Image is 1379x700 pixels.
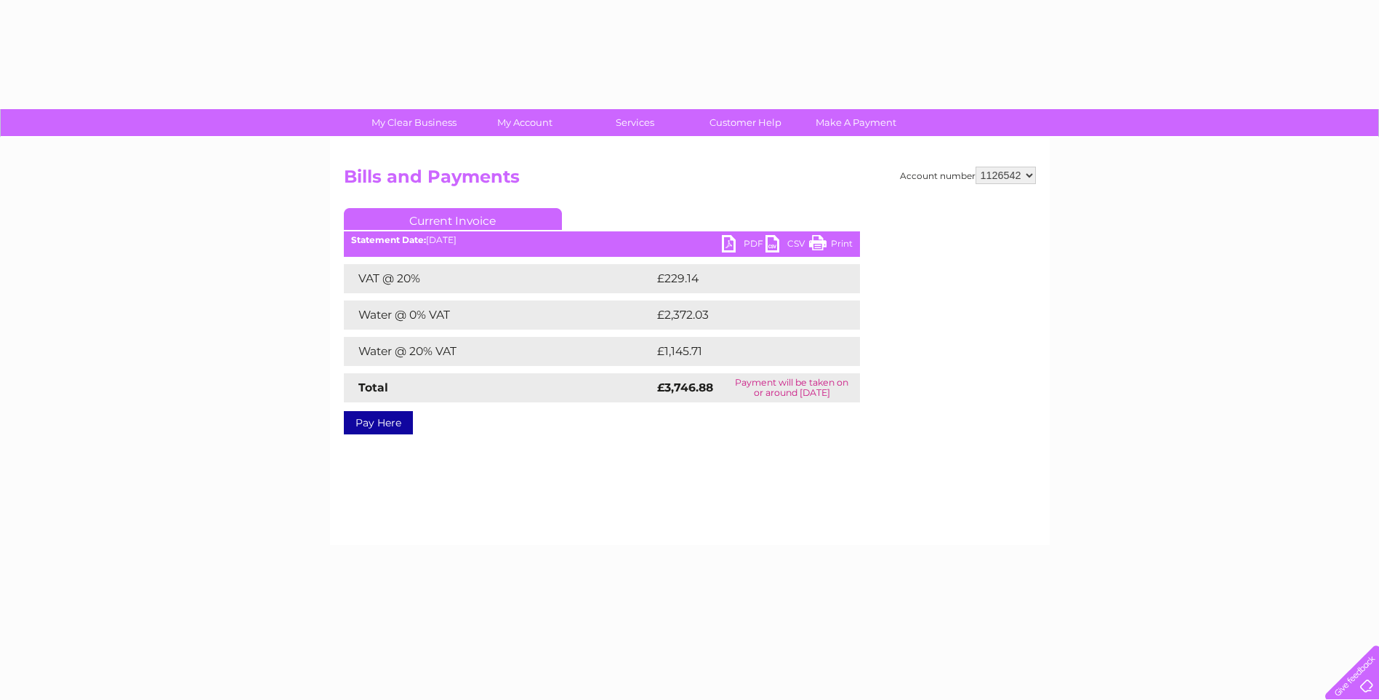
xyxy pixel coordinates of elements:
td: Payment will be taken on or around [DATE] [724,373,859,402]
td: VAT @ 20% [344,264,654,293]
a: Make A Payment [796,109,916,136]
a: Customer Help [686,109,805,136]
strong: Total [358,381,388,394]
a: Services [575,109,695,136]
a: My Clear Business [354,109,474,136]
a: Current Invoice [344,208,562,230]
td: Water @ 0% VAT [344,301,654,330]
a: CSV [765,235,809,256]
td: £2,372.03 [654,301,837,330]
a: PDF [722,235,765,256]
div: Account number [900,167,1036,184]
b: Statement Date: [351,234,426,245]
a: Print [809,235,853,256]
a: My Account [465,109,584,136]
strong: £3,746.88 [657,381,713,394]
td: £229.14 [654,264,833,293]
td: Water @ 20% VAT [344,337,654,366]
a: Pay Here [344,411,413,434]
h2: Bills and Payments [344,167,1036,194]
div: [DATE] [344,235,860,245]
td: £1,145.71 [654,337,835,366]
